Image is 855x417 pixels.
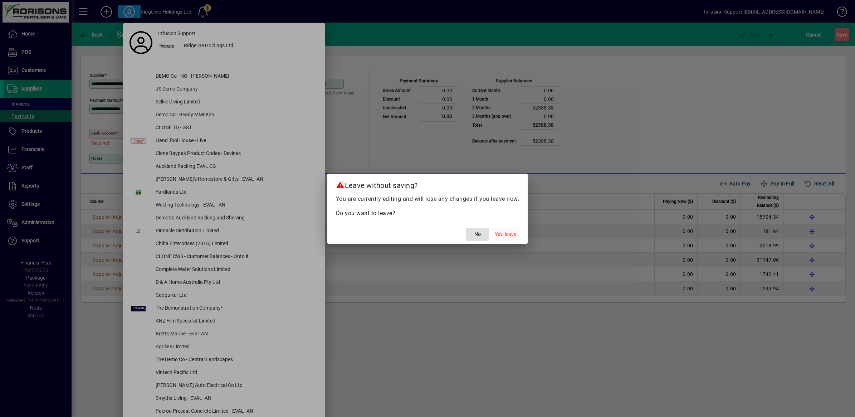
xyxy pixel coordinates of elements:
[492,228,519,241] button: Yes, leave
[466,228,489,241] button: No
[474,231,481,238] span: No
[336,195,519,203] p: You are currently editing and will lose any changes if you leave now.
[336,209,519,218] p: Do you want to leave?
[495,231,516,238] span: Yes, leave
[327,174,528,194] h2: Leave without saving?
